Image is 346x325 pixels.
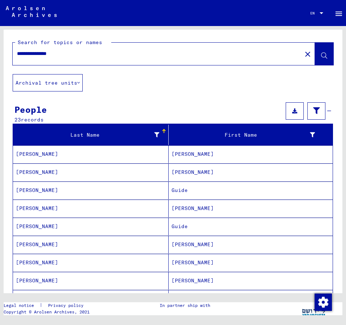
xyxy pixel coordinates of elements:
mat-cell: [PERSON_NAME] [169,145,333,163]
mat-cell: Guide [169,181,333,199]
button: Clear [300,47,315,61]
mat-cell: [PERSON_NAME] [169,272,333,290]
mat-icon: close [303,50,312,59]
mat-cell: [PERSON_NAME] [13,290,169,308]
mat-header-cell: Last Name [13,125,169,145]
a: Privacy policy [42,302,92,309]
mat-cell: [PERSON_NAME] [169,236,333,253]
mat-label: Search for topics or names [18,39,102,46]
img: Arolsen_neg.svg [6,6,57,17]
mat-cell: [PERSON_NAME] [13,145,169,163]
div: First Name [172,129,324,141]
mat-icon: Side nav toggle icon [334,9,343,18]
div: First Name [172,131,315,139]
div: Last Name [16,129,168,141]
mat-cell: [PERSON_NAME] [13,218,169,235]
span: 23 [14,116,21,123]
mat-cell: [PERSON_NAME] [13,254,169,271]
a: Legal notice [4,302,40,309]
button: Archival tree units [13,74,83,91]
div: Last Name [16,131,159,139]
p: In partner ship with [160,302,210,309]
mat-header-cell: First Name [169,125,333,145]
p: Copyright © Arolsen Archives, 2021 [4,309,92,315]
span: records [21,116,44,123]
div: | [4,302,92,309]
mat-cell: [PERSON_NAME] [169,163,333,181]
mat-cell: [PERSON_NAME] [169,290,333,308]
img: Change consent [315,294,332,311]
mat-cell: [PERSON_NAME] [13,272,169,290]
mat-cell: [PERSON_NAME] [13,236,169,253]
mat-cell: Guide [169,218,333,235]
div: Change consent [314,293,332,311]
mat-cell: [PERSON_NAME] [169,200,333,217]
button: Toggle sidenav [332,6,346,20]
span: EN [310,11,318,15]
mat-cell: [PERSON_NAME] [13,181,169,199]
img: yv_logo.png [300,302,328,320]
div: People [14,103,47,116]
mat-cell: [PERSON_NAME] [169,254,333,271]
mat-cell: [PERSON_NAME] [13,163,169,181]
mat-cell: [PERSON_NAME] [13,200,169,217]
